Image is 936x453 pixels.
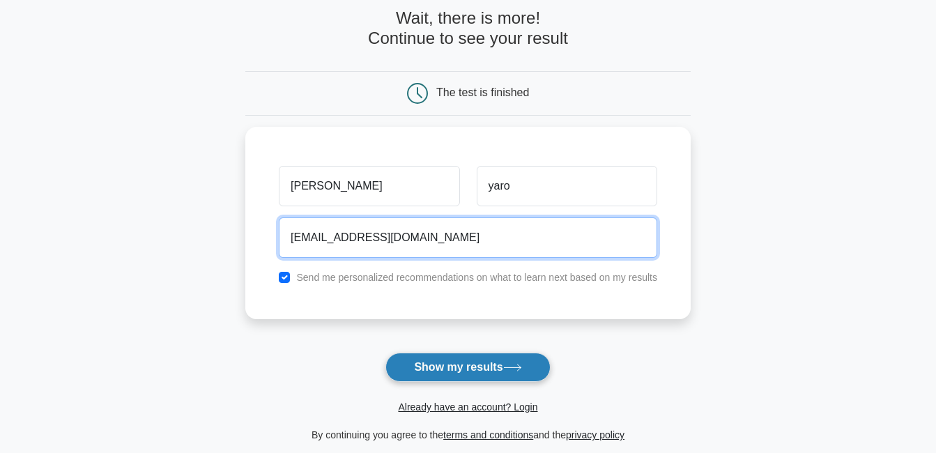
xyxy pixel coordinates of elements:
button: Show my results [385,353,550,382]
div: The test is finished [436,86,529,98]
div: By continuing you agree to the and the [237,427,699,443]
input: Email [279,217,657,258]
input: Last name [477,166,657,206]
a: terms and conditions [443,429,533,440]
label: Send me personalized recommendations on what to learn next based on my results [296,272,657,283]
a: Already have an account? Login [398,401,537,413]
a: privacy policy [566,429,624,440]
h4: Wait, there is more! Continue to see your result [245,8,691,49]
input: First name [279,166,459,206]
